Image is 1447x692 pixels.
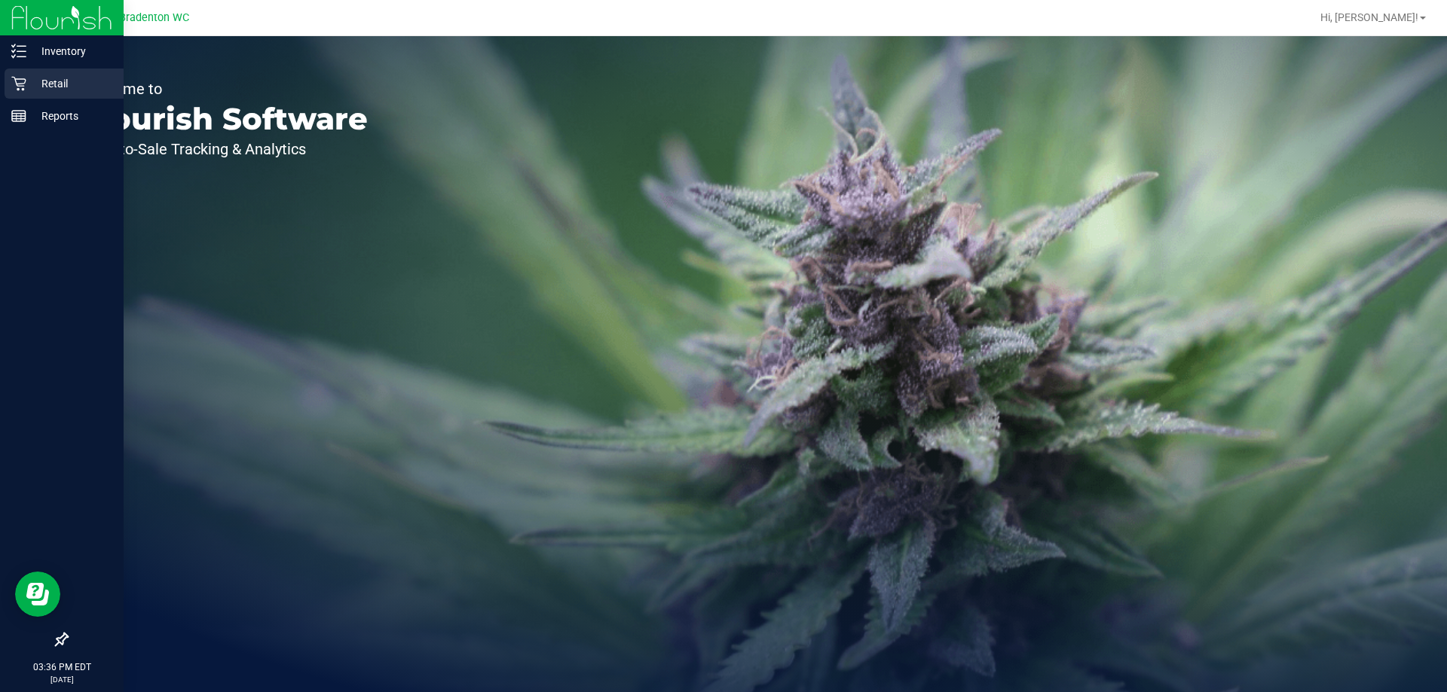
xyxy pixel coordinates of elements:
[119,11,189,24] span: Bradenton WC
[7,674,117,685] p: [DATE]
[26,75,117,93] p: Retail
[26,107,117,125] p: Reports
[11,76,26,91] inline-svg: Retail
[81,81,368,96] p: Welcome to
[7,660,117,674] p: 03:36 PM EDT
[81,104,368,134] p: Flourish Software
[1320,11,1418,23] span: Hi, [PERSON_NAME]!
[15,572,60,617] iframe: Resource center
[26,42,117,60] p: Inventory
[11,108,26,123] inline-svg: Reports
[81,142,368,157] p: Seed-to-Sale Tracking & Analytics
[11,44,26,59] inline-svg: Inventory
